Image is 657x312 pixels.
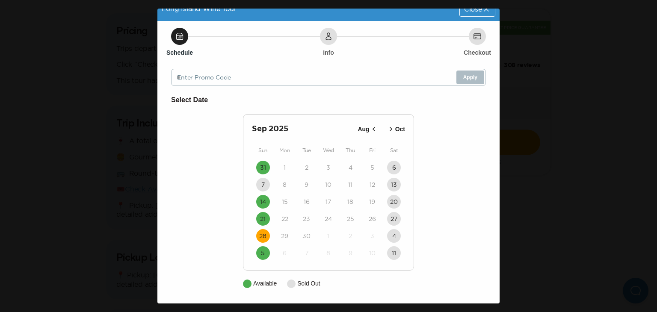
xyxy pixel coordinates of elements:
[387,212,401,226] button: 27
[252,145,274,156] div: Sun
[300,246,314,260] button: 7
[322,212,335,226] button: 24
[166,48,193,57] h6: Schedule
[326,163,330,172] time: 3
[343,212,357,226] button: 25
[327,232,329,240] time: 1
[464,48,491,57] h6: Checkout
[343,246,357,260] button: 9
[369,197,375,206] time: 19
[317,145,339,156] div: Wed
[260,197,266,206] time: 14
[282,197,288,206] time: 15
[464,6,482,12] span: Close
[322,195,335,209] button: 17
[300,195,314,209] button: 16
[260,163,266,172] time: 31
[260,215,266,223] time: 21
[392,232,396,240] time: 4
[256,246,270,260] button: 5
[365,161,379,174] button: 5
[281,215,288,223] time: 22
[278,178,292,191] button: 8
[322,178,335,191] button: 10
[387,178,401,191] button: 13
[305,249,308,257] time: 7
[283,249,287,257] time: 6
[369,249,376,257] time: 10
[256,178,270,191] button: 7
[326,249,330,257] time: 8
[326,197,331,206] time: 17
[162,5,237,12] span: Long Island Wine Tour
[325,215,332,223] time: 24
[302,232,311,240] time: 30
[340,145,361,156] div: Thu
[325,180,331,189] time: 10
[358,125,369,134] p: Aug
[261,180,265,189] time: 7
[355,122,380,136] button: Aug
[365,195,379,209] button: 19
[303,215,310,223] time: 23
[278,229,292,243] button: 29
[369,215,376,223] time: 26
[256,212,270,226] button: 21
[343,229,357,243] button: 2
[349,249,352,257] time: 9
[370,232,374,240] time: 3
[300,229,314,243] button: 30
[274,145,296,156] div: Mon
[256,229,270,243] button: 28
[278,161,292,174] button: 1
[256,195,270,209] button: 14
[259,232,266,240] time: 28
[391,180,397,189] time: 13
[296,145,317,156] div: Tue
[284,163,286,172] time: 1
[300,161,314,174] button: 2
[384,122,408,136] button: Oct
[390,197,398,206] time: 20
[278,212,292,226] button: 22
[387,246,401,260] button: 11
[392,163,396,172] time: 6
[305,163,308,172] time: 2
[343,178,357,191] button: 11
[347,197,353,206] time: 18
[304,197,310,206] time: 16
[370,163,374,172] time: 5
[322,246,335,260] button: 8
[395,125,405,134] p: Oct
[278,195,292,209] button: 15
[171,94,486,106] h6: Select Date
[370,180,375,189] time: 12
[278,246,292,260] button: 6
[348,180,352,189] time: 11
[300,212,314,226] button: 23
[283,180,287,189] time: 8
[305,180,308,189] time: 9
[361,145,383,156] div: Fri
[387,161,401,174] button: 6
[365,246,379,260] button: 10
[387,229,401,243] button: 4
[343,161,357,174] button: 4
[300,178,314,191] button: 9
[256,161,270,174] button: 31
[391,215,397,223] time: 27
[252,123,355,135] h2: Sep 2025
[253,279,277,288] p: Available
[323,48,334,57] h6: Info
[261,249,265,257] time: 5
[365,229,379,243] button: 3
[297,279,320,288] p: Sold Out
[343,195,357,209] button: 18
[387,195,401,209] button: 20
[281,232,288,240] time: 29
[365,212,379,226] button: 26
[383,145,405,156] div: Sat
[349,163,352,172] time: 4
[349,232,352,240] time: 2
[365,178,379,191] button: 12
